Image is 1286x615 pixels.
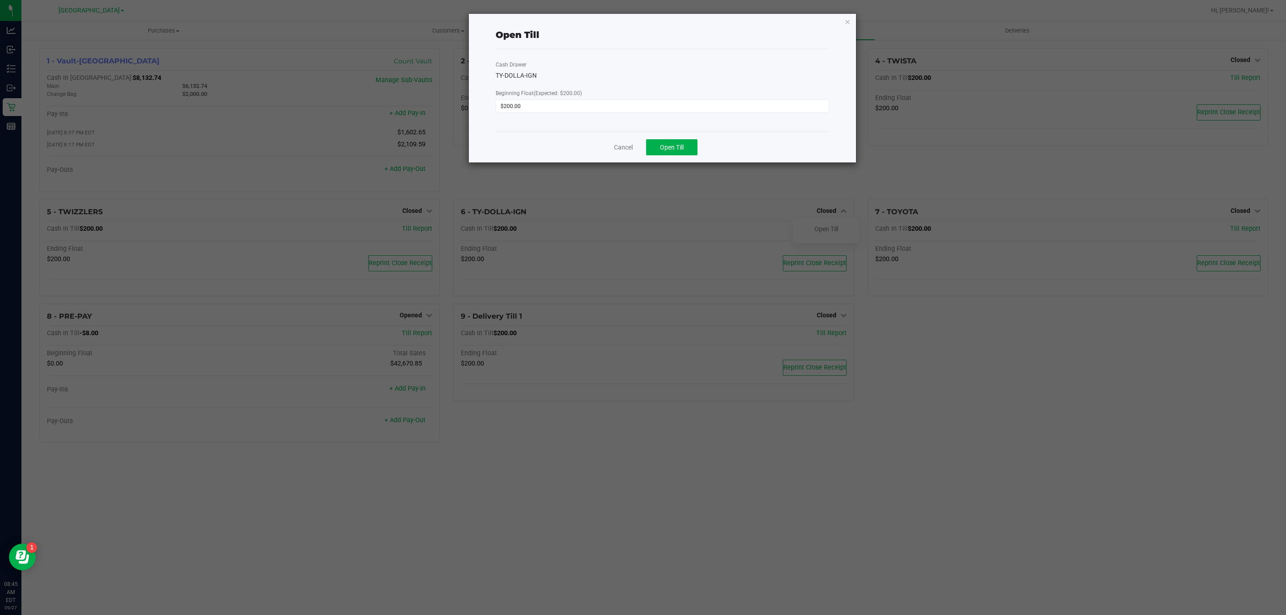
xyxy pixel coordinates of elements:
[496,28,539,42] div: Open Till
[9,544,36,570] iframe: Resource center
[496,90,582,96] span: Beginning Float
[614,143,633,152] a: Cancel
[534,90,582,96] span: (Expected: $200.00)
[496,71,829,80] div: TY-DOLLA-IGN
[660,144,684,151] span: Open Till
[496,61,526,69] label: Cash Drawer
[646,139,697,155] button: Open Till
[26,542,37,553] iframe: Resource center unread badge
